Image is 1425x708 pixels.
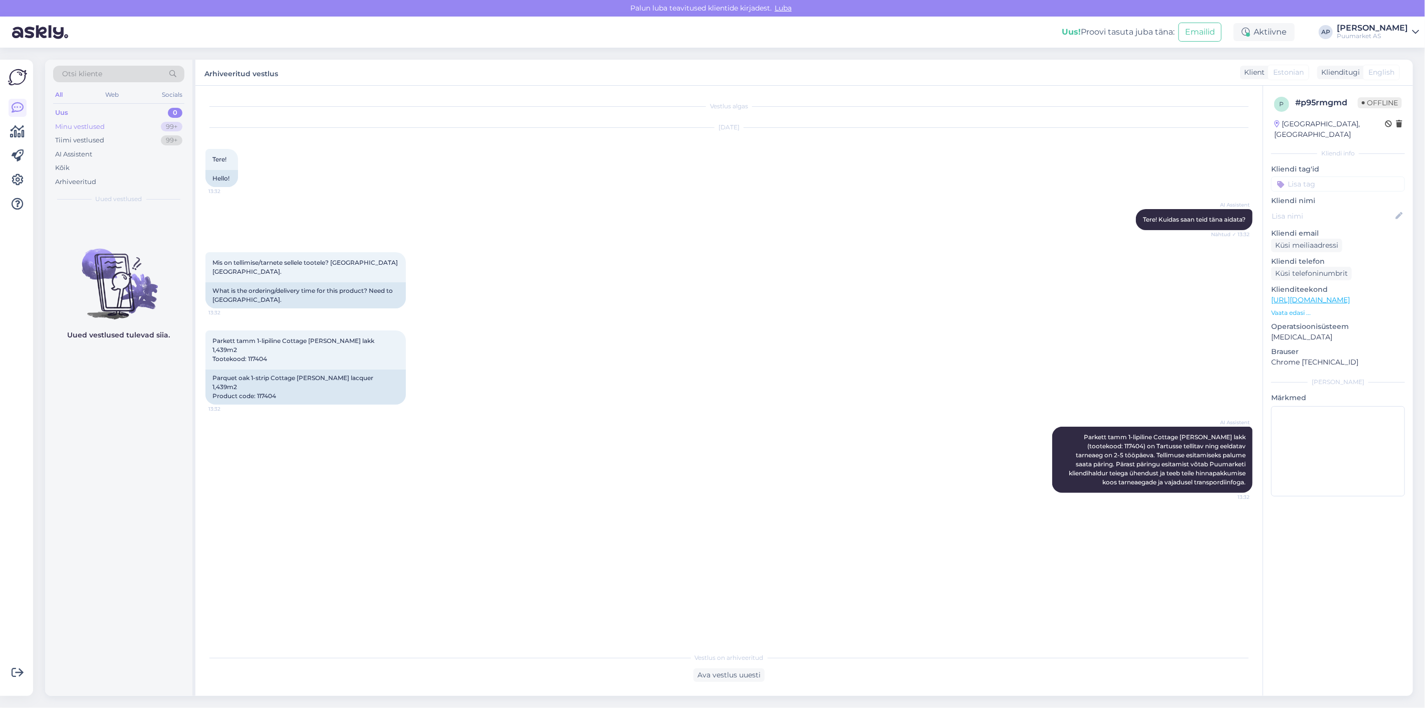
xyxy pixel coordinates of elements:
[1280,100,1284,108] span: p
[212,337,376,363] span: Parkett tamm 1-lipiline Cottage [PERSON_NAME] lakk 1,439m2 Tootekood: 117404
[1358,97,1402,108] span: Offline
[1143,216,1246,223] span: Tere! Kuidas saan teid täna aidata?
[1212,493,1250,501] span: 13:32
[1271,239,1342,252] div: Küsi meiliaadressi
[96,195,142,204] span: Uued vestlused
[1178,23,1222,42] button: Emailid
[1337,24,1419,40] a: [PERSON_NAME]Puumarket AS
[55,122,105,132] div: Minu vestlused
[161,135,182,145] div: 99+
[208,188,246,195] span: 13:32
[1062,27,1081,37] b: Uus!
[1317,67,1360,78] div: Klienditugi
[208,309,246,316] span: 13:32
[1271,284,1405,295] p: Klienditeekond
[55,108,68,118] div: Uus
[1271,256,1405,267] p: Kliendi telefon
[204,66,278,79] label: Arhiveeritud vestlus
[45,231,192,321] img: No chats
[1337,24,1408,32] div: [PERSON_NAME]
[212,155,226,163] span: Tere!
[55,177,96,187] div: Arhiveeritud
[1069,433,1247,486] span: Parkett tamm 1-lipiline Cottage [PERSON_NAME] lakk (tootekood: 117404) on Tartusse tellitav ning ...
[1240,67,1265,78] div: Klient
[55,149,92,159] div: AI Assistent
[1273,67,1304,78] span: Estonian
[205,170,238,187] div: Hello!
[1271,149,1405,158] div: Kliendi info
[1271,176,1405,192] input: Lisa tag
[1271,357,1405,368] p: Chrome [TECHNICAL_ID]
[161,122,182,132] div: 99+
[205,123,1253,132] div: [DATE]
[168,108,182,118] div: 0
[1271,267,1352,280] div: Küsi telefoninumbrit
[1337,32,1408,40] div: Puumarket AS
[1234,23,1295,41] div: Aktiivne
[1271,228,1405,239] p: Kliendi email
[68,330,170,340] p: Uued vestlused tulevad siia.
[55,163,70,173] div: Kõik
[1212,201,1250,209] span: AI Assistent
[8,68,27,87] img: Askly Logo
[1272,211,1393,222] input: Lisa nimi
[1271,308,1405,317] p: Vaata edasi ...
[1274,119,1385,140] div: [GEOGRAPHIC_DATA], [GEOGRAPHIC_DATA]
[1271,321,1405,332] p: Operatsioonisüsteem
[1211,231,1250,238] span: Nähtud ✓ 13:32
[1271,393,1405,403] p: Märkmed
[205,370,406,405] div: Parquet oak 1-strip Cottage [PERSON_NAME] lacquer 1,439m2 Product code: 117404
[205,282,406,308] div: What is the ordering/delivery time for this product? Need to [GEOGRAPHIC_DATA].
[1271,332,1405,342] p: [MEDICAL_DATA]
[1271,196,1405,206] p: Kliendi nimi
[205,102,1253,111] div: Vestlus algas
[160,88,184,101] div: Socials
[208,405,246,413] span: 13:32
[1271,295,1350,304] a: [URL][DOMAIN_NAME]
[1271,378,1405,387] div: [PERSON_NAME]
[772,4,795,13] span: Luba
[62,69,102,79] span: Otsi kliente
[104,88,121,101] div: Web
[1319,25,1333,39] div: AP
[212,259,399,275] span: Mis on tellimise/tarnete sellele tootele? [GEOGRAPHIC_DATA] [GEOGRAPHIC_DATA].
[1295,97,1358,109] div: # p95rmgmd
[1212,419,1250,426] span: AI Assistent
[55,135,104,145] div: Tiimi vestlused
[1271,164,1405,174] p: Kliendi tag'id
[1368,67,1394,78] span: English
[1271,346,1405,357] p: Brauser
[53,88,65,101] div: All
[695,653,764,662] span: Vestlus on arhiveeritud
[693,668,765,682] div: Ava vestlus uuesti
[1062,26,1174,38] div: Proovi tasuta juba täna:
